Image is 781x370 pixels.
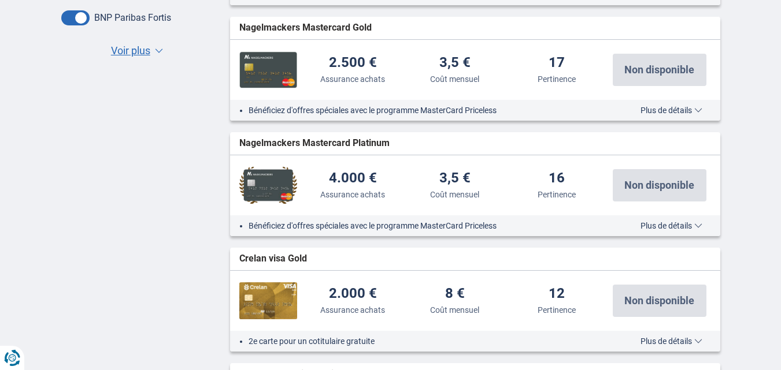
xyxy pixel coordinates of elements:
[329,171,377,186] div: 4.000 €
[320,73,385,85] div: Assurance achats
[439,171,471,186] div: 3,5 €
[249,220,605,231] li: Bénéficiez d'offres spéciales avec le programme MasterCard Priceless
[94,12,171,23] label: BNP Paribas Fortis
[329,55,377,71] div: 2.500 €
[430,304,479,316] div: Coût mensuel
[249,104,605,116] li: Bénéficiez d'offres spéciales avec le programme MasterCard Priceless
[239,137,390,150] span: Nagelmackers Mastercard Platinum
[632,337,711,346] button: Plus de détails
[613,285,706,317] button: Non disponible
[632,221,711,230] button: Plus de détails
[549,55,565,71] div: 17
[108,43,166,59] button: Voir plus ▼
[641,337,702,345] span: Plus de détails
[239,252,307,266] span: Crelan visa Gold
[239,167,297,204] img: Nagelmackers
[249,335,605,347] li: 2e carte pour un cotitulaire gratuite
[538,189,576,200] div: Pertinence
[641,222,702,230] span: Plus de détails
[613,54,706,86] button: Non disponible
[430,73,479,85] div: Coût mensuel
[641,106,702,114] span: Plus de détails
[624,296,694,306] span: Non disponible
[445,286,465,302] div: 8 €
[439,55,471,71] div: 3,5 €
[320,189,385,200] div: Assurance achats
[155,48,163,53] span: ▼
[430,189,479,200] div: Coût mensuel
[320,304,385,316] div: Assurance achats
[613,169,706,201] button: Non disponible
[632,106,711,115] button: Plus de détails
[624,65,694,75] span: Non disponible
[239,51,297,88] img: Nagelmackers
[624,180,694,190] span: Non disponible
[538,73,576,85] div: Pertinence
[538,304,576,316] div: Pertinence
[549,171,565,186] div: 16
[549,286,565,302] div: 12
[329,286,377,302] div: 2.000 €
[239,21,372,35] span: Nagelmackers Mastercard Gold
[111,43,150,58] span: Voir plus
[239,282,297,319] img: Crelan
